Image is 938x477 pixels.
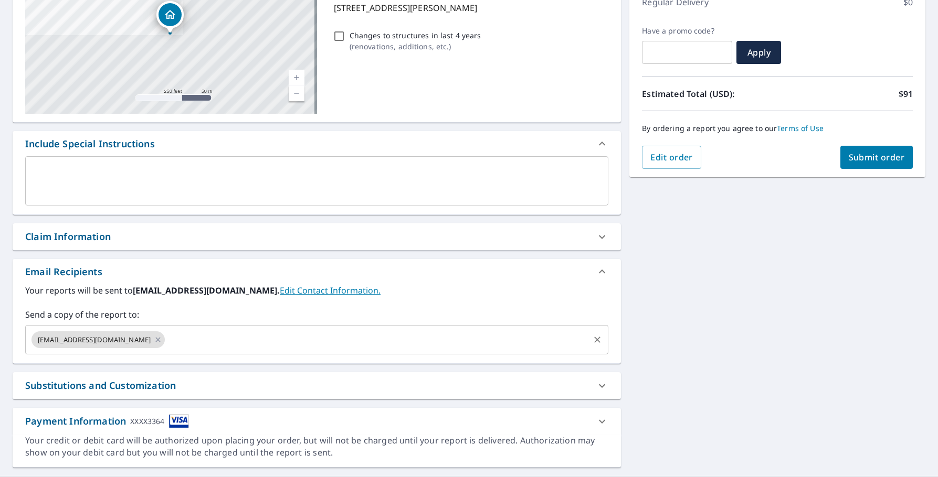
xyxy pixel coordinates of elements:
[777,123,824,133] a: Terms of Use
[25,265,102,279] div: Email Recipients
[590,332,605,347] button: Clear
[745,47,773,58] span: Apply
[13,223,621,250] div: Claim Information
[840,146,913,169] button: Submit order
[25,435,608,459] div: Your credit or debit card will be authorized upon placing your order, but will not be charged unt...
[334,2,605,14] p: [STREET_ADDRESS][PERSON_NAME]
[899,88,913,100] p: $91
[169,414,189,428] img: cardImage
[13,408,621,435] div: Payment InformationXXXX3364cardImage
[25,284,608,297] label: Your reports will be sent to
[642,26,732,36] label: Have a promo code?
[736,41,781,64] button: Apply
[130,414,164,428] div: XXXX3364
[289,70,304,85] a: Current Level 17, Zoom In
[13,259,621,284] div: Email Recipients
[650,151,693,163] span: Edit order
[280,285,381,296] a: EditContactInfo
[25,137,155,151] div: Include Special Instructions
[289,85,304,101] a: Current Level 17, Zoom Out
[25,308,608,321] label: Send a copy of the report to:
[156,1,184,34] div: Dropped pin, building 1, Residential property, 8525 Riley Rd Wonder Lake, IL 60097
[849,151,905,163] span: Submit order
[133,285,280,296] b: [EMAIL_ADDRESS][DOMAIN_NAME].
[350,30,481,41] p: Changes to structures in last 4 years
[25,230,111,244] div: Claim Information
[31,335,157,345] span: [EMAIL_ADDRESS][DOMAIN_NAME]
[642,88,777,100] p: Estimated Total (USD):
[25,414,189,428] div: Payment Information
[13,131,621,156] div: Include Special Instructions
[31,331,165,348] div: [EMAIL_ADDRESS][DOMAIN_NAME]
[642,124,913,133] p: By ordering a report you agree to our
[25,378,176,393] div: Substitutions and Customization
[13,372,621,399] div: Substitutions and Customization
[350,41,481,52] p: ( renovations, additions, etc. )
[642,146,701,169] button: Edit order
